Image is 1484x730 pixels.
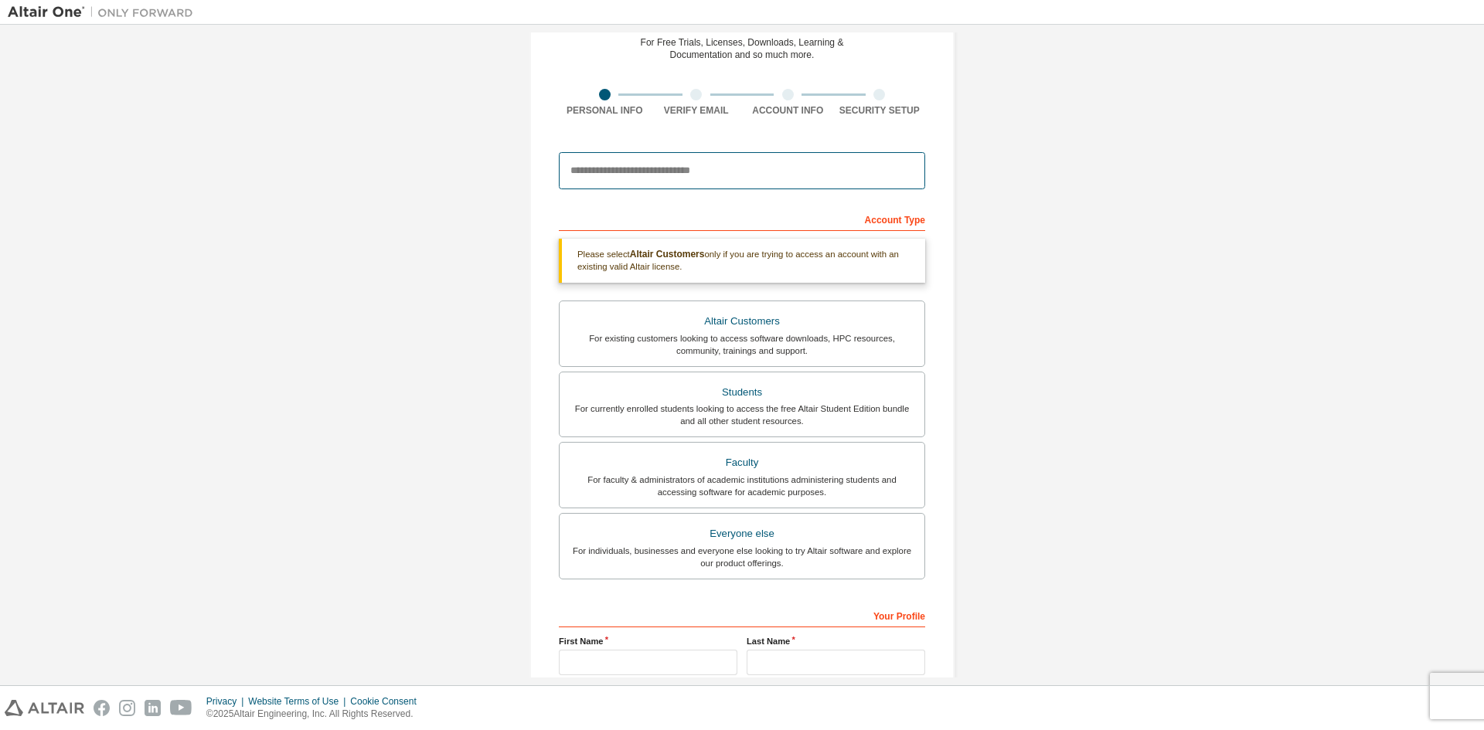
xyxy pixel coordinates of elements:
div: Verify Email [651,104,743,117]
div: Everyone else [569,523,915,545]
img: altair_logo.svg [5,700,84,716]
label: First Name [559,635,737,647]
div: For currently enrolled students looking to access the free Altair Student Edition bundle and all ... [569,402,915,427]
div: For individuals, businesses and everyone else looking to try Altair software and explore our prod... [569,545,915,569]
div: Account Info [742,104,834,117]
p: © 2025 Altair Engineering, Inc. All Rights Reserved. [206,708,426,721]
div: Please select only if you are trying to access an account with an existing valid Altair license. [559,239,925,283]
label: Last Name [747,635,925,647]
img: linkedin.svg [145,700,161,716]
div: Privacy [206,695,248,708]
div: Altair Customers [569,311,915,332]
div: Faculty [569,452,915,474]
div: Website Terms of Use [248,695,350,708]
div: Your Profile [559,603,925,627]
img: youtube.svg [170,700,192,716]
div: Students [569,382,915,403]
div: Personal Info [559,104,651,117]
img: instagram.svg [119,700,135,716]
div: For existing customers looking to access software downloads, HPC resources, community, trainings ... [569,332,915,357]
b: Altair Customers [630,249,705,260]
div: For Free Trials, Licenses, Downloads, Learning & Documentation and so much more. [641,36,844,61]
div: For faculty & administrators of academic institutions administering students and accessing softwa... [569,474,915,498]
div: Cookie Consent [350,695,425,708]
img: Altair One [8,5,201,20]
img: facebook.svg [94,700,110,716]
div: Account Type [559,206,925,231]
div: Security Setup [834,104,926,117]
